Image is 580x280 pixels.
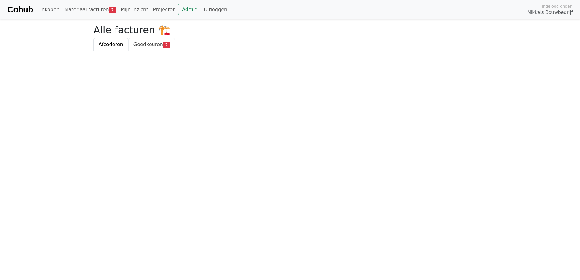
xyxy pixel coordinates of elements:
span: 7 [109,7,116,13]
span: Nikkels Bouwbedrijf [528,9,573,16]
a: Mijn inzicht [118,4,151,16]
span: 7 [163,42,170,48]
span: Ingelogd onder: [542,3,573,9]
a: Inkopen [38,4,62,16]
h2: Alle facturen 🏗️ [93,24,487,36]
a: Uitloggen [201,4,230,16]
a: Admin [178,4,201,15]
a: Goedkeuren7 [128,38,175,51]
a: Materiaal facturen7 [62,4,118,16]
a: Projecten [150,4,178,16]
a: Cohub [7,2,33,17]
span: Afcoderen [99,42,123,47]
span: Goedkeuren [133,42,163,47]
a: Afcoderen [93,38,128,51]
